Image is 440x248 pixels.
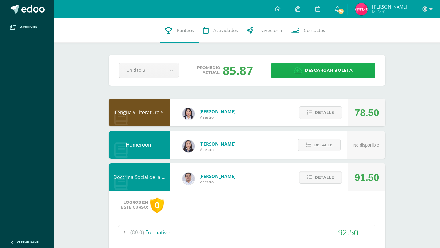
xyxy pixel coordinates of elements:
span: Descargar boleta [305,63,353,78]
div: Doctrina Social de la Iglesia [109,163,170,191]
span: Punteos [177,27,194,34]
img: 35694fb3d471466e11a043d39e0d13e5.png [182,140,195,152]
a: Unidad 3 [119,63,179,78]
img: b0a9fb97db5b02e2105a0abf9dee063c.png [355,3,368,15]
span: Detalle [315,172,334,183]
span: Maestro [199,115,236,120]
a: Contactos [287,18,330,43]
div: Formativo [118,225,376,239]
span: 74 [338,8,344,15]
span: Promedio actual: [197,65,220,75]
div: 78.50 [354,99,379,126]
a: Actividades [199,18,243,43]
span: Archivos [20,25,37,30]
span: Mi Perfil [372,9,407,14]
button: Detalle [299,106,342,119]
span: Detalle [315,107,334,118]
a: Descargar boleta [271,63,375,78]
span: Trayectoria [258,27,282,34]
a: Punteos [160,18,199,43]
span: (80.0) [130,225,144,239]
div: 0 [150,197,164,213]
span: Cerrar panel [17,240,40,244]
div: Homeroom [109,131,170,159]
span: Unidad 3 [127,63,156,77]
span: Actividades [213,27,238,34]
div: 91.50 [354,164,379,191]
div: 92.50 [321,225,376,239]
span: [PERSON_NAME] [199,108,236,115]
span: Maestro [199,179,236,184]
span: [PERSON_NAME] [199,141,236,147]
button: Detalle [299,171,342,184]
span: Contactos [304,27,325,34]
span: Detalle [313,139,333,151]
button: Detalle [298,139,341,151]
span: Logros en este curso: [121,200,148,210]
span: No disponible [353,143,379,148]
a: Archivos [5,18,49,36]
a: Trayectoria [243,18,287,43]
span: [PERSON_NAME] [199,173,236,179]
span: [PERSON_NAME] [372,4,407,10]
div: 85.87 [223,62,253,78]
img: fd1196377973db38ffd7ffd912a4bf7e.png [182,108,195,120]
div: Lengua y Literatura 5 [109,99,170,126]
span: Maestro [199,147,236,152]
img: 15aaa72b904403ebb7ec886ca542c491.png [182,173,195,185]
